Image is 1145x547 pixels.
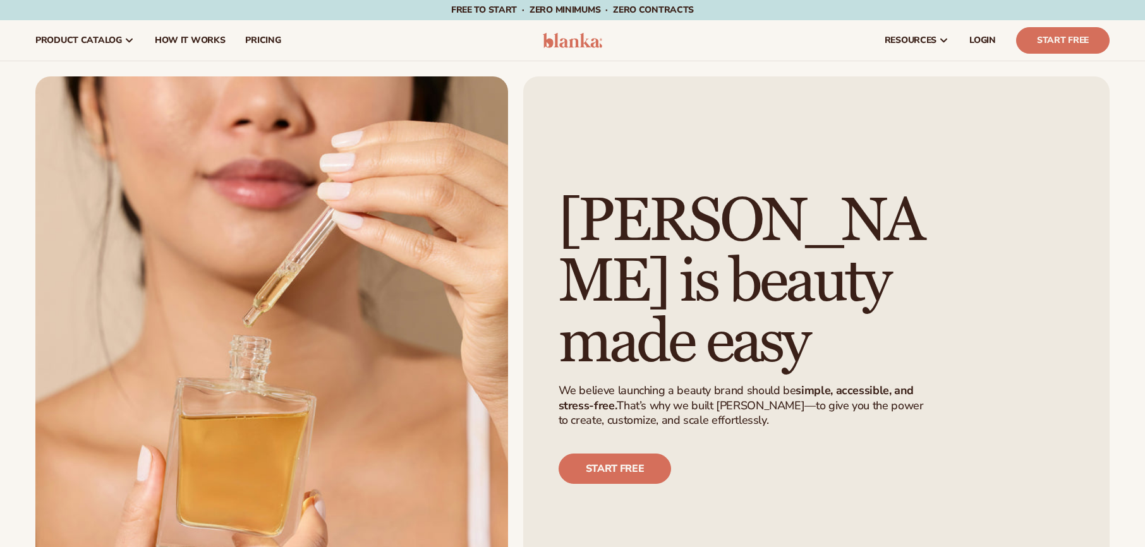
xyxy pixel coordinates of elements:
span: resources [885,35,936,45]
h1: [PERSON_NAME] is beauty made easy [559,191,943,373]
a: product catalog [25,20,145,61]
a: How It Works [145,20,236,61]
span: Free to start · ZERO minimums · ZERO contracts [451,4,694,16]
strong: simple, accessible, and stress-free. [559,383,914,412]
span: product catalog [35,35,122,45]
span: How It Works [155,35,226,45]
span: pricing [245,35,281,45]
a: Start free [559,454,672,484]
span: LOGIN [969,35,996,45]
a: Start Free [1016,27,1110,54]
img: logo [543,33,603,48]
a: resources [875,20,959,61]
a: pricing [235,20,291,61]
a: LOGIN [959,20,1006,61]
p: We believe launching a beauty brand should be That’s why we built [PERSON_NAME]—to give you the p... [559,383,935,428]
